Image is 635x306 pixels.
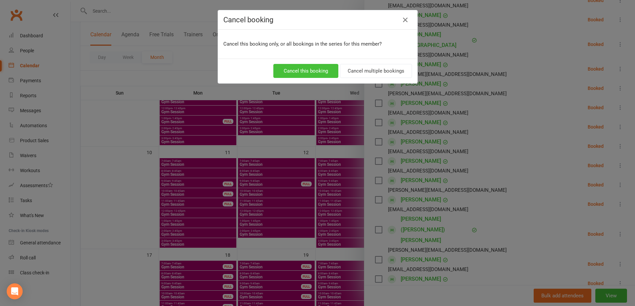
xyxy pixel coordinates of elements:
[340,64,412,78] button: Cancel multiple bookings
[7,283,23,299] div: Open Intercom Messenger
[223,16,412,24] h4: Cancel booking
[400,15,411,25] button: Close
[273,64,338,78] button: Cancel this booking
[223,40,412,48] p: Cancel this booking only, or all bookings in the series for this member?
